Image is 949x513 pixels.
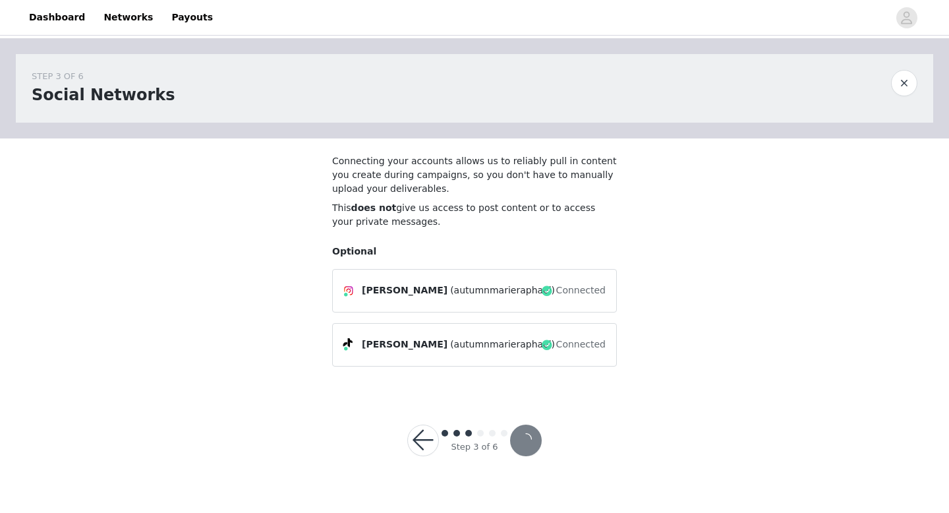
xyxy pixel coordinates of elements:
span: (autumnmarieraphael) [450,338,555,351]
span: Connected [556,284,606,297]
span: (autumnmarieraphael) [450,284,555,297]
span: [PERSON_NAME] [362,338,447,351]
b: does not [351,202,397,213]
span: [PERSON_NAME] [362,284,447,297]
div: Step 3 of 6 [451,440,498,454]
div: STEP 3 OF 6 [32,70,175,83]
a: Payouts [163,3,221,32]
img: Instagram Icon [343,286,354,296]
span: Optional [332,246,376,256]
h1: Social Networks [32,83,175,107]
a: Networks [96,3,161,32]
span: Connected [556,338,606,351]
div: avatar [900,7,913,28]
a: Dashboard [21,3,93,32]
p: Connecting your accounts allows us to reliably pull in content you create during campaigns, so yo... [332,154,617,196]
p: This give us access to post content or to access your private messages. [332,201,617,229]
